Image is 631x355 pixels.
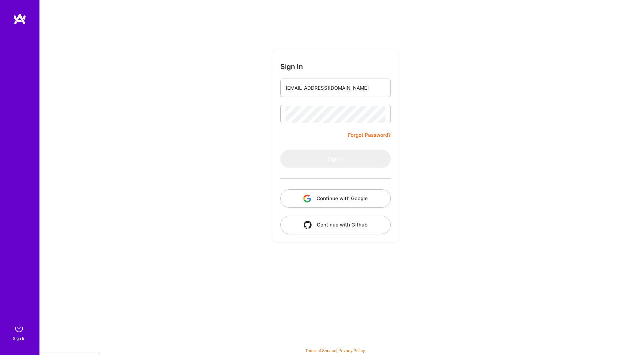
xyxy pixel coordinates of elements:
[13,335,25,342] div: Sign In
[305,348,336,353] a: Terms of Service
[280,150,391,168] button: Sign In
[305,348,365,353] span: |
[348,131,391,139] a: Forgot Password?
[339,348,365,353] a: Privacy Policy
[280,189,391,208] button: Continue with Google
[39,335,631,352] div: © 2025 ATeams Inc., All rights reserved.
[280,216,391,234] button: Continue with Github
[280,62,303,71] h3: Sign In
[12,322,26,335] img: sign in
[13,13,26,25] img: logo
[303,195,311,202] img: icon
[286,80,386,96] input: Email...
[14,322,26,342] a: sign inSign In
[304,221,312,229] img: icon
